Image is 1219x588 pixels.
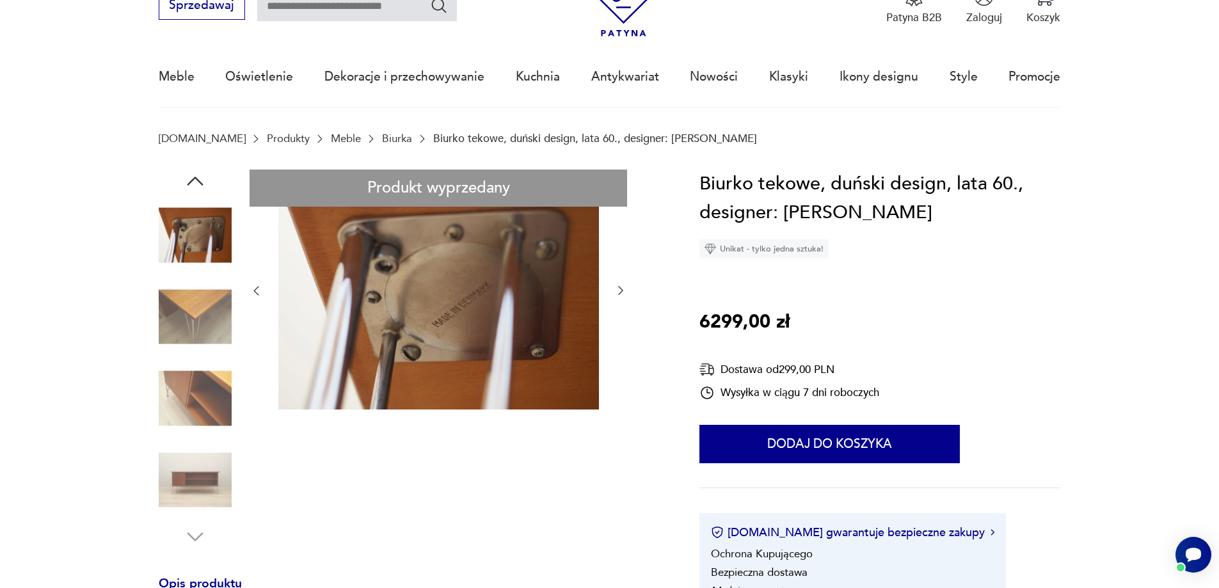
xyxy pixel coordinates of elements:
p: Biurko tekowe, duński design, lata 60., designer: [PERSON_NAME] [433,132,757,145]
div: Unikat - tylko jedna sztuka! [699,239,829,258]
a: Meble [159,47,195,106]
a: [DOMAIN_NAME] [159,132,246,145]
p: Patyna B2B [886,10,942,25]
li: Bezpieczna dostawa [711,565,808,580]
p: 6299,00 zł [699,308,790,337]
img: Ikona diamentu [705,243,716,255]
img: Ikona certyfikatu [711,526,724,539]
div: Produkt wyprzedany [250,170,627,207]
img: Zdjęcie produktu Biurko tekowe, duński design, lata 60., designer: Heinrich Roepstorff [159,199,232,272]
img: Zdjęcie produktu Biurko tekowe, duński design, lata 60., designer: Heinrich Roepstorff [159,362,232,435]
a: Ikony designu [840,47,918,106]
h1: Biurko tekowe, duński design, lata 60., designer: [PERSON_NAME] [699,170,1060,228]
a: Meble [331,132,361,145]
li: Ochrona Kupującego [711,546,813,561]
img: Zdjęcie produktu Biurko tekowe, duński design, lata 60., designer: Heinrich Roepstorff [159,443,232,516]
p: Zaloguj [966,10,1002,25]
div: Wysyłka w ciągu 7 dni roboczych [699,385,879,401]
a: Kuchnia [516,47,560,106]
button: Dodaj do koszyka [699,425,960,463]
a: Promocje [1008,47,1060,106]
a: Produkty [267,132,310,145]
a: Antykwariat [591,47,659,106]
img: Ikona strzałki w prawo [991,529,994,536]
iframe: Smartsupp widget button [1175,537,1211,573]
a: Oświetlenie [225,47,293,106]
a: Sprzedawaj [159,1,245,12]
img: Zdjęcie produktu Biurko tekowe, duński design, lata 60., designer: Heinrich Roepstorff [159,280,232,353]
a: Style [950,47,978,106]
img: Ikona dostawy [699,362,715,377]
a: Biurka [382,132,412,145]
button: [DOMAIN_NAME] gwarantuje bezpieczne zakupy [711,525,994,541]
p: Koszyk [1026,10,1060,25]
div: Dostawa od 299,00 PLN [699,362,879,377]
a: Dekoracje i przechowywanie [324,47,484,106]
a: Klasyki [769,47,808,106]
a: Nowości [690,47,738,106]
img: Zdjęcie produktu Biurko tekowe, duński design, lata 60., designer: Heinrich Roepstorff [278,170,599,410]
